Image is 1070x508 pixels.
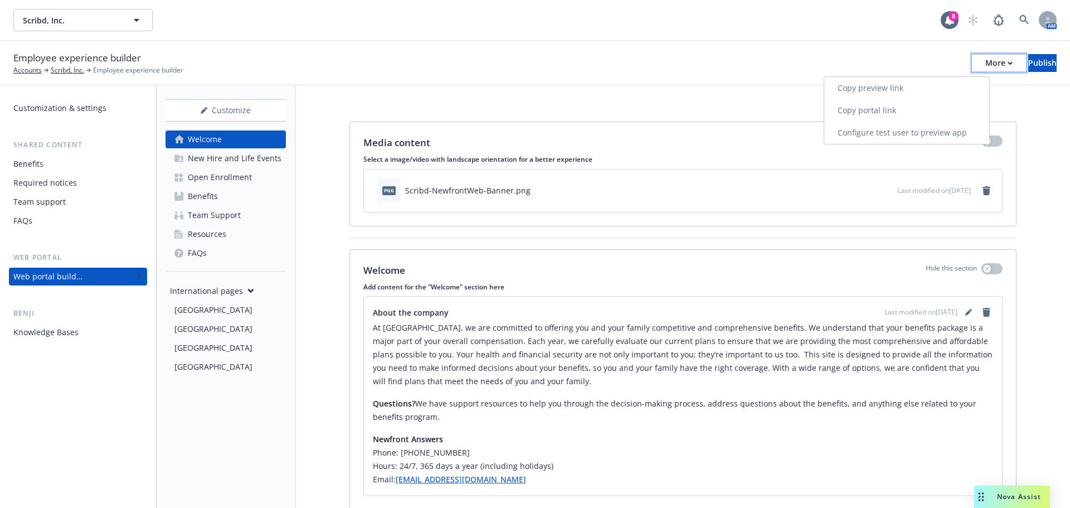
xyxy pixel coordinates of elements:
a: Benefits [9,155,147,173]
button: More [972,54,1026,72]
span: Last modified on [DATE] [898,186,971,195]
strong: Questions? [373,398,415,409]
div: [GEOGRAPHIC_DATA] [174,301,252,319]
div: [GEOGRAPHIC_DATA] [174,339,252,357]
div: Knowledge Bases [13,323,79,341]
div: 8 [949,11,959,21]
a: [GEOGRAPHIC_DATA] [170,339,286,357]
div: New Hire and Life Events [188,149,281,167]
div: Team support [13,193,66,211]
div: Benefits [188,187,218,205]
a: [GEOGRAPHIC_DATA] [170,320,286,338]
span: Employee experience builder [13,51,141,65]
a: Copy portal link [824,99,989,122]
a: Configure test user to preview app [824,122,989,144]
a: remove [980,306,993,319]
div: FAQs [188,244,207,262]
a: Welcome [166,130,286,148]
h6: Phone: [PHONE_NUMBER] [373,446,993,459]
div: Team Support [188,206,241,224]
button: preview file [883,185,893,196]
p: At [GEOGRAPHIC_DATA], we are committed to offering you and your family competitive and comprehens... [373,321,993,388]
div: Shared content [9,139,147,151]
a: Start snowing [962,9,984,31]
span: Nova Assist [997,492,1041,501]
p: Hide this section [926,263,977,278]
a: FAQs [9,212,147,230]
button: Publish [1028,54,1057,72]
a: Benefits [166,187,286,205]
a: Team support [9,193,147,211]
a: Report a Bug [988,9,1010,31]
span: Last modified on [DATE] [884,307,957,317]
p: Select a image/video with landscape orientation for a better experience [363,154,1003,164]
div: Customize [166,100,286,121]
div: More [985,55,1013,71]
a: remove [980,184,993,197]
a: Required notices [9,174,147,192]
p: Add content for the "Welcome" section here [363,282,1003,292]
div: International pages [170,285,254,297]
span: Scribd, Inc. [23,14,119,26]
a: Resources [166,225,286,243]
div: Drag to move [974,486,988,508]
div: FAQs [13,212,32,230]
a: Open Enrollment [166,168,286,186]
div: Publish [1028,55,1057,71]
div: [GEOGRAPHIC_DATA] [174,320,252,338]
h6: Hours: 24/7, 365 days a year (including holidays)​ [373,459,993,473]
div: Benji [9,308,147,319]
a: Web portal builder [9,268,147,286]
button: Nova Assist [974,486,1050,508]
div: Resources [188,225,226,243]
div: Scribd-NewfrontWeb-Banner.png [405,185,531,196]
div: Benefits [13,155,43,173]
div: Welcome [188,130,222,148]
strong: Newfront Answers [373,434,443,444]
a: Copy preview link [824,77,989,99]
button: Customize [166,99,286,122]
a: FAQs [166,244,286,262]
a: Scribd, Inc. [51,65,84,75]
div: [GEOGRAPHIC_DATA] [174,358,252,376]
span: Employee experience builder [93,65,183,75]
button: Scribd, Inc. [13,9,153,31]
button: download file [865,185,874,196]
a: [GEOGRAPHIC_DATA] [170,301,286,319]
span: About the company [373,307,449,318]
h6: Email: [373,473,993,486]
div: Web portal builder [13,268,82,286]
a: Search [1013,9,1035,31]
span: png [382,186,396,195]
div: Open Enrollment [188,168,252,186]
a: Customization & settings [9,99,147,117]
p: Welcome [363,263,405,278]
a: [GEOGRAPHIC_DATA] [170,358,286,376]
p: Media content [363,136,430,150]
div: Web portal [9,252,147,263]
a: Knowledge Bases [9,323,147,341]
a: Team Support [166,206,286,224]
div: Required notices [13,174,77,192]
a: [EMAIL_ADDRESS][DOMAIN_NAME] [396,474,526,485]
a: Accounts [13,65,42,75]
div: Customization & settings [13,99,106,117]
a: editPencil [962,306,975,319]
p: We have support resources to help you through the decision-making process, address questions abou... [373,397,993,424]
a: New Hire and Life Events [166,149,286,167]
